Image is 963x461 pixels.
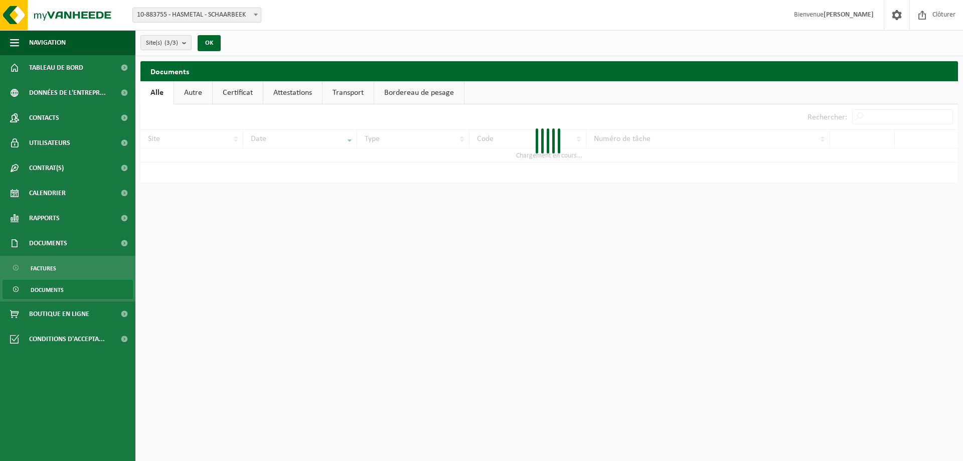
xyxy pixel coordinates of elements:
[31,280,64,299] span: Documents
[133,8,261,22] span: 10-883755 - HASMETAL - SCHAARBEEK
[263,81,322,104] a: Attestations
[29,156,64,181] span: Contrat(s)
[132,8,261,23] span: 10-883755 - HASMETAL - SCHAARBEEK
[374,81,464,104] a: Bordereau de pesage
[29,181,66,206] span: Calendrier
[29,301,89,327] span: Boutique en ligne
[140,61,958,81] h2: Documents
[198,35,221,51] button: OK
[29,30,66,55] span: Navigation
[31,259,56,278] span: Factures
[323,81,374,104] a: Transport
[140,35,192,50] button: Site(s)(3/3)
[29,206,60,231] span: Rapports
[29,327,105,352] span: Conditions d'accepta...
[29,55,83,80] span: Tableau de bord
[29,80,106,105] span: Données de l'entrepr...
[140,81,174,104] a: Alle
[174,81,212,104] a: Autre
[3,280,133,299] a: Documents
[29,231,67,256] span: Documents
[146,36,178,51] span: Site(s)
[165,40,178,46] count: (3/3)
[824,11,874,19] strong: [PERSON_NAME]
[3,258,133,277] a: Factures
[29,130,70,156] span: Utilisateurs
[29,105,59,130] span: Contacts
[213,81,263,104] a: Certificat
